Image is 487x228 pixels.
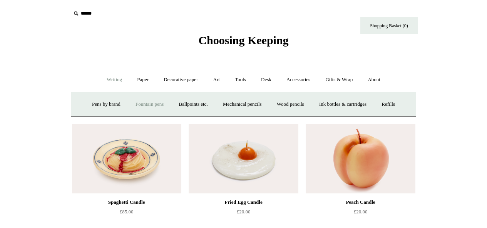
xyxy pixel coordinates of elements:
[85,94,127,115] a: Pens by brand
[157,70,205,90] a: Decorative paper
[312,94,373,115] a: Ink bottles & cartridges
[318,70,360,90] a: Gifts & Wrap
[206,70,227,90] a: Art
[172,94,215,115] a: Ballpoints etc.
[100,70,129,90] a: Writing
[72,124,181,193] img: Spaghetti Candle
[308,198,413,207] div: Peach Candle
[216,94,269,115] a: Mechanical pencils
[254,70,278,90] a: Desk
[129,94,171,115] a: Fountain pens
[354,209,368,215] span: £20.00
[360,17,418,34] a: Shopping Basket (0)
[198,34,288,47] span: Choosing Keeping
[74,198,179,207] div: Spaghetti Candle
[279,70,317,90] a: Accessories
[120,209,134,215] span: £85.00
[375,94,402,115] a: Refills
[189,124,298,193] a: Fried Egg Candle Fried Egg Candle
[198,40,288,45] a: Choosing Keeping
[228,70,253,90] a: Tools
[306,124,415,193] a: Peach Candle Peach Candle
[191,198,296,207] div: Fried Egg Candle
[306,124,415,193] img: Peach Candle
[130,70,156,90] a: Paper
[72,124,181,193] a: Spaghetti Candle Spaghetti Candle
[189,124,298,193] img: Fried Egg Candle
[237,209,251,215] span: £20.00
[270,94,311,115] a: Wood pencils
[361,70,387,90] a: About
